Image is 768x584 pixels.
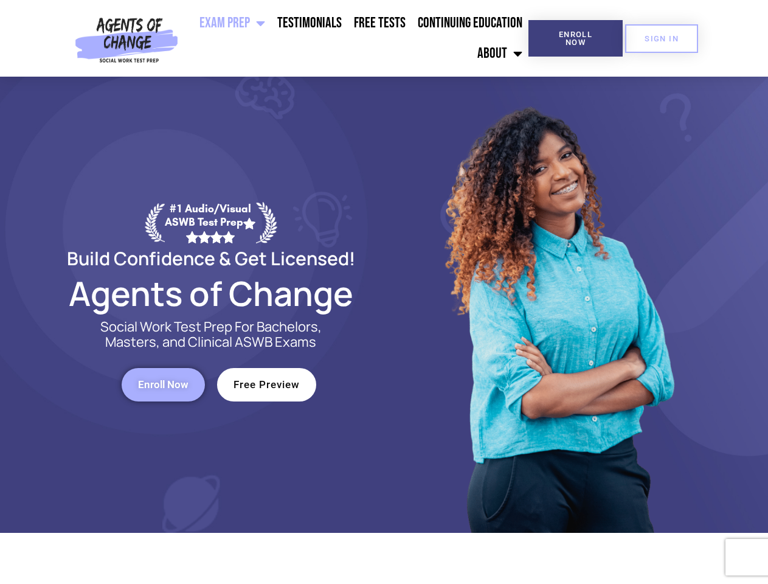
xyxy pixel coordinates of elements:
span: Free Preview [234,380,300,390]
a: SIGN IN [625,24,698,53]
div: #1 Audio/Visual ASWB Test Prep [165,202,256,243]
h2: Build Confidence & Get Licensed! [38,249,384,267]
span: Enroll Now [138,380,189,390]
a: Enroll Now [122,368,205,401]
a: Exam Prep [193,8,271,38]
p: Social Work Test Prep For Bachelors, Masters, and Clinical ASWB Exams [86,319,336,350]
a: Enroll Now [528,20,623,57]
span: Enroll Now [548,30,603,46]
a: Testimonials [271,8,348,38]
a: About [471,38,528,69]
nav: Menu [183,8,528,69]
a: Continuing Education [412,8,528,38]
a: Free Tests [348,8,412,38]
h2: Agents of Change [38,279,384,307]
span: SIGN IN [645,35,679,43]
a: Free Preview [217,368,316,401]
img: Website Image 1 (1) [436,77,679,533]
